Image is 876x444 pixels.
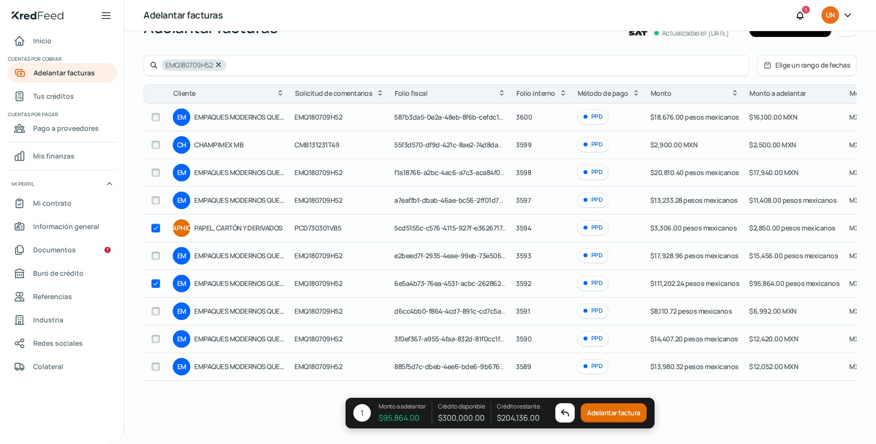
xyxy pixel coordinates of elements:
[33,36,52,45] font: Inicio
[581,404,647,423] button: Adelantar factura
[33,338,83,348] font: Redes sociales
[516,279,531,288] font: 3592
[8,240,117,260] a: Documentos
[749,334,798,343] font: $12,420.00 MXN
[849,195,864,205] font: MXN
[749,223,836,232] font: $2,850.00 pesos mexicanos
[379,412,383,423] font: $
[438,402,485,410] font: Crédito disponible
[361,408,364,418] font: 1
[394,140,519,149] font: 55f3d570-df9d-421c-8ae2-74d8da6eeb2f
[34,68,95,77] font: Adelantar facturas
[394,251,524,260] font: e2beed7f-2935-4eae-99eb-73e5067d9d45
[177,140,186,149] font: CH
[591,279,602,287] font: PPD
[294,140,339,149] font: CMB131231T49
[8,264,117,283] a: Buró de crédito
[591,306,602,315] font: PPD
[516,112,532,122] font: 3600
[849,112,864,122] font: MXN
[177,112,186,122] font: EM
[394,168,518,177] font: f1a18766-a2bc-4ac6-a7c3-aca84f081863
[33,124,99,133] font: Pago a proveedores
[394,112,523,122] font: 587b3da5-0e2a-48eb-8f6b-cefdc1dcb09e
[501,412,540,423] font: 204,136.00
[650,223,737,232] font: $3,306.00 pesos mexicanos
[394,279,523,288] font: 6e5a4b73-76ea-4531-acbc-262862b6df05
[177,279,186,288] font: EM
[591,195,602,204] font: PPD
[8,119,117,138] a: Pago a proveedores
[33,198,72,208] font: Mi contrato
[394,362,526,371] font: 885f5d7c-dbeb-4ee6-bde6-9b676b1bb49a
[294,279,342,288] font: EMQ180709H52
[194,334,304,343] font: EMPAQUES MODERNOS QUERÉTARO
[8,146,117,166] a: Mis finanzas
[749,195,837,205] font: $11,408.00 pesos mexicanos
[194,168,304,177] font: EMPAQUES MODERNOS QUERÉTARO
[849,279,864,288] font: MXN
[650,140,698,149] font: $2,900.00 MXN
[294,223,341,232] font: PCD730301VB5
[294,168,342,177] font: EMQ180709H52
[177,362,186,371] font: EM
[383,412,420,423] font: 95,864.00
[650,279,740,288] font: $111,202.24 pesos mexicanos
[33,245,76,254] font: Documentos
[805,6,807,13] font: 1
[749,279,839,288] font: $95,864.00 pesos mexicanos
[379,402,426,410] font: Monto a adelantar
[650,362,739,371] font: $13,980.32 pesos mexicanos
[8,55,62,62] font: Cuentas por cobrar
[8,310,117,330] a: Industria
[516,223,531,232] font: 3594
[516,168,531,177] font: 3598
[295,89,372,98] font: Solicitud de comentarios
[294,195,342,205] font: EMQ180709H52
[177,195,186,205] font: EM
[177,306,186,316] font: EM
[148,223,215,232] font: [GEOGRAPHIC_DATA]
[758,55,856,75] button: Elige un rango de fechas
[775,60,850,70] font: Elige un rango de fechas
[650,168,739,177] font: $20,810.40 pesos mexicanos
[650,112,739,122] font: $18,676.00 pesos mexicanos
[650,306,732,316] font: $8,110.72 pesos mexicanos
[294,112,342,122] font: EMQ180709H52
[849,334,864,343] font: MXN
[591,112,602,121] font: PPD
[8,287,117,306] a: Referencias
[33,315,63,324] font: Industria
[591,251,602,259] font: PPD
[749,140,796,149] font: $2,500.00 MXN
[749,306,797,316] font: $6,992.00 MXN
[144,9,222,21] font: Adelantar facturas
[394,334,515,343] font: 3f0ef367-a955-4faa-832d-81f0cc1fb467
[826,10,835,19] font: UN
[849,140,864,149] font: MXN
[8,357,117,376] a: Colateral
[591,334,602,342] font: PPD
[516,306,530,316] font: 3591
[33,151,74,160] font: Mis finanzas
[33,292,72,301] font: Referencias
[294,306,342,316] font: EMQ180709H52
[850,89,875,98] font: Moneda
[394,306,522,316] font: d6cc4bb0-f864-4cd7-891c-cd7c5a3f3052
[749,89,806,98] font: Monto a adelantar
[591,223,602,231] font: PPD
[516,362,531,371] font: 3589
[177,168,186,177] font: EM
[177,334,186,343] font: EM
[591,362,602,370] font: PPD
[516,140,531,149] font: 3599
[8,194,117,213] a: Mi contrato
[33,362,63,371] font: Colateral
[587,408,640,417] font: Adelantar factura
[395,89,427,98] font: Folio fiscal
[194,362,304,371] font: EMPAQUES MODERNOS QUERÉTARO
[194,306,304,316] font: EMPAQUES MODERNOS QUERÉTARO
[8,31,117,51] a: Inicio
[8,334,117,353] a: Redes sociales
[749,112,797,122] font: $16,100.00 MXN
